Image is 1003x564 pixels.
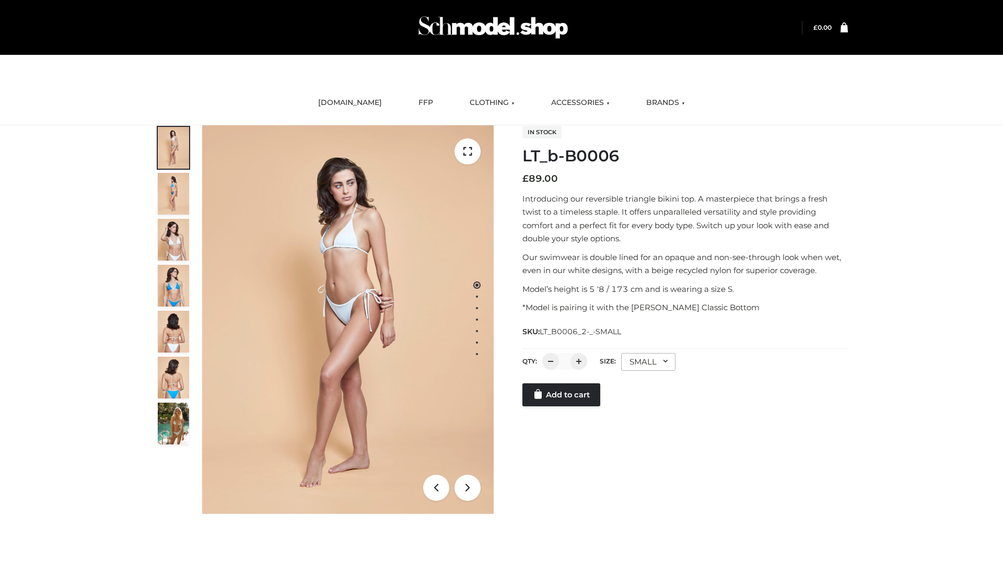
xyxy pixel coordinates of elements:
a: Add to cart [522,383,600,406]
a: ACCESSORIES [543,91,617,114]
p: Introducing our reversible triangle bikini top. A masterpiece that brings a fresh twist to a time... [522,192,848,245]
div: SMALL [621,353,675,371]
bdi: 0.00 [813,23,832,31]
span: LT_B0006_2-_-SMALL [540,327,621,336]
span: SKU: [522,325,622,338]
label: Size: [600,357,616,365]
span: In stock [522,126,562,138]
img: ArielClassicBikiniTop_CloudNine_AzureSky_OW114ECO_8-scaled.jpg [158,357,189,398]
p: Model’s height is 5 ‘8 / 173 cm and is wearing a size S. [522,283,848,296]
img: Arieltop_CloudNine_AzureSky2.jpg [158,403,189,444]
label: QTY: [522,357,537,365]
img: ArielClassicBikiniTop_CloudNine_AzureSky_OW114ECO_2-scaled.jpg [158,173,189,215]
img: ArielClassicBikiniTop_CloudNine_AzureSky_OW114ECO_1-scaled.jpg [158,127,189,169]
p: Our swimwear is double lined for an opaque and non-see-through look when wet, even in our white d... [522,251,848,277]
bdi: 89.00 [522,173,558,184]
h1: LT_b-B0006 [522,147,848,166]
a: FFP [411,91,441,114]
a: CLOTHING [462,91,522,114]
p: *Model is pairing it with the [PERSON_NAME] Classic Bottom [522,301,848,314]
span: £ [522,173,529,184]
img: ArielClassicBikiniTop_CloudNine_AzureSky_OW114ECO_4-scaled.jpg [158,265,189,307]
span: £ [813,23,818,31]
img: ArielClassicBikiniTop_CloudNine_AzureSky_OW114ECO_1 [202,125,494,514]
a: BRANDS [638,91,693,114]
img: ArielClassicBikiniTop_CloudNine_AzureSky_OW114ECO_3-scaled.jpg [158,219,189,261]
img: ArielClassicBikiniTop_CloudNine_AzureSky_OW114ECO_7-scaled.jpg [158,311,189,352]
img: Schmodel Admin 964 [415,7,572,48]
a: £0.00 [813,23,832,31]
a: [DOMAIN_NAME] [310,91,390,114]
